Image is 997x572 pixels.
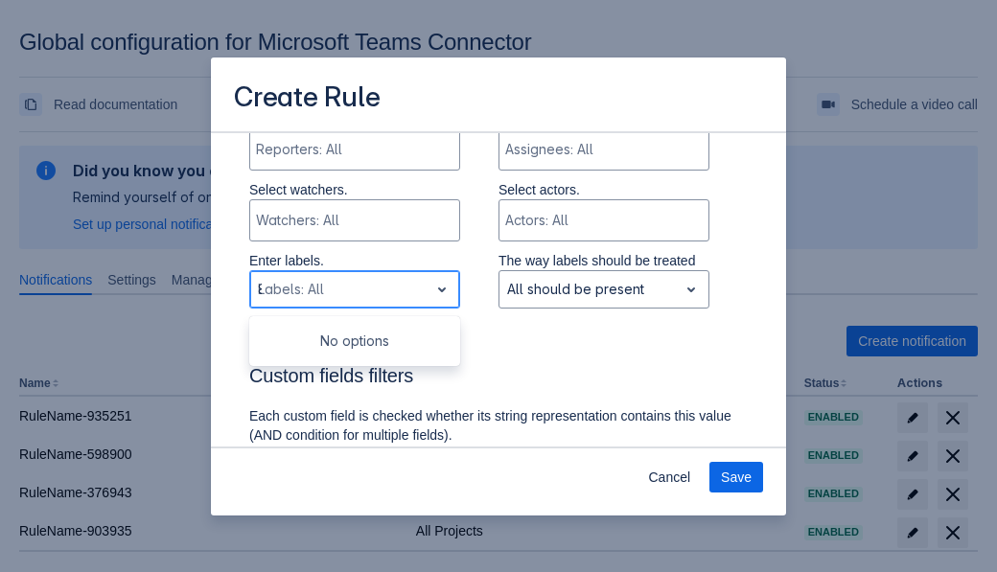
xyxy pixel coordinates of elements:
h3: Create Rule [234,80,381,118]
p: Each custom field is checked whether its string representation contains this value (AND condition... [249,406,748,445]
button: Save [709,462,763,492]
div: Scrollable content [211,131,786,448]
p: Select watchers. [249,180,460,199]
p: Select actors. [498,180,709,199]
h3: Custom fields filters [249,364,748,395]
p: The way labels should be treated [498,251,709,270]
span: Cancel [648,462,690,492]
span: Save [721,462,752,492]
span: open [680,278,703,301]
span: open [430,278,453,301]
button: Cancel [637,462,702,492]
span: No options [320,332,389,349]
p: Enter labels. [249,251,460,270]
